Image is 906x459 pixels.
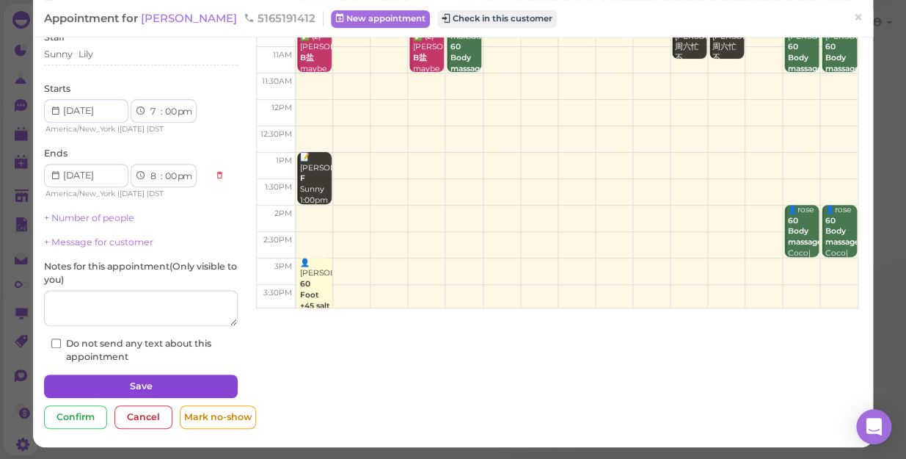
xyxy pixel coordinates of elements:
[44,11,324,26] div: Appointment for
[45,189,115,198] span: America/New_York
[44,375,238,398] button: Save
[44,31,65,44] label: Staff
[786,205,819,302] div: 👤rose Coco|[PERSON_NAME] 2:00pm - 3:00pm
[260,129,292,139] span: 12:30pm
[44,212,134,223] a: + Number of people
[141,11,240,25] a: [PERSON_NAME]
[276,156,292,165] span: 1pm
[825,42,859,73] b: 60 Body massage
[44,123,208,136] div: | |
[853,7,863,28] span: ×
[45,124,115,134] span: America/New_York
[300,173,305,183] b: F
[787,216,822,247] b: 60 Body massage
[51,337,230,364] label: Do not send any text about this appointment
[300,279,329,310] b: 60 Foot +45 salt
[856,409,891,444] div: Open Intercom Messenger
[262,76,292,86] span: 11:30am
[271,103,292,112] span: 12pm
[263,235,292,245] span: 2:30pm
[149,189,164,198] span: DST
[44,236,153,247] a: + Message for customer
[450,42,484,73] b: 60 Body massage
[300,53,314,62] b: B盐
[825,216,859,247] b: 60 Body massage
[44,260,238,286] label: Notes for this appointment ( Only visible to you )
[299,258,332,355] div: 👤[PERSON_NAME] Sunny 3:00pm - 4:00pm
[844,1,872,35] a: ×
[78,48,93,61] div: Lily
[824,205,856,302] div: 👤rose Coco|[PERSON_NAME] 2:00pm - 3:00pm
[44,187,208,200] div: | |
[273,50,292,59] span: 11am
[44,48,73,61] div: Sunny
[44,405,107,429] div: Confirm
[120,124,145,134] span: [DATE]
[44,147,67,160] label: Ends
[331,10,430,28] a: New appointment
[244,11,315,25] span: 5165191412
[51,339,61,348] input: Do not send any text about this appointment
[180,405,256,429] div: Mark no-show
[114,405,172,429] div: Cancel
[149,124,164,134] span: DST
[263,288,292,297] span: 3:30pm
[437,10,557,28] button: Check in this customer
[299,152,332,228] div: 📝 [PERSON_NAME] Sunny 1:00pm - 2:00pm
[274,209,292,218] span: 2pm
[44,82,70,95] label: Starts
[120,189,145,198] span: [DATE]
[274,261,292,271] span: 3pm
[412,53,426,62] b: B盐
[787,42,822,73] b: 60 Body massage
[265,182,292,192] span: 1:30pm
